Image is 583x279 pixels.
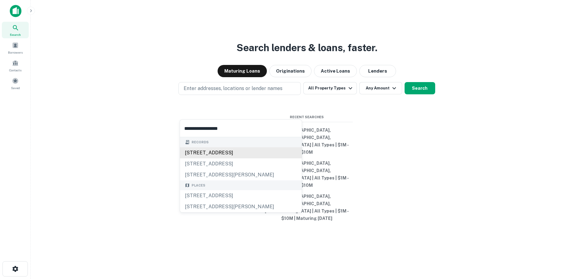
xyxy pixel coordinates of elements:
span: Search [10,32,21,37]
button: Lenders [359,65,396,77]
button: Active Loans [314,65,357,77]
button: Enter addresses, locations or lender names [178,82,301,95]
span: Saved [11,85,20,90]
span: Records [192,140,209,145]
a: Contacts [2,57,29,74]
div: [STREET_ADDRESS] [180,158,302,169]
button: Any Amount [359,82,402,94]
div: [STREET_ADDRESS] [180,147,302,158]
iframe: Chat Widget [552,230,583,259]
h3: Search lenders & loans, faster. [237,40,377,55]
div: [STREET_ADDRESS][PERSON_NAME] [180,201,302,212]
button: [GEOGRAPHIC_DATA], [GEOGRAPHIC_DATA], [GEOGRAPHIC_DATA] | All Types | $1M - $10M [261,125,353,158]
div: [STREET_ADDRESS][PERSON_NAME] [180,169,302,180]
a: Search [2,22,29,38]
span: Borrowers [8,50,23,55]
a: Borrowers [2,40,29,56]
button: Maturing Loans [218,65,267,77]
p: Enter addresses, locations or lender names [184,85,282,92]
img: capitalize-icon.png [10,5,21,17]
button: Originations [269,65,312,77]
span: Contacts [9,68,21,73]
div: [STREET_ADDRESS] [180,190,302,201]
button: Search [405,82,435,94]
button: [GEOGRAPHIC_DATA], [GEOGRAPHIC_DATA], [GEOGRAPHIC_DATA] | All Types | $1M - $10M | Maturing [DATE] [261,191,353,224]
button: All Property Types [303,82,357,94]
button: [GEOGRAPHIC_DATA], [GEOGRAPHIC_DATA], [GEOGRAPHIC_DATA] | All Types | $1M - $10M [261,158,353,191]
span: Recent Searches [261,115,353,120]
span: Places [192,183,205,188]
a: Saved [2,75,29,92]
